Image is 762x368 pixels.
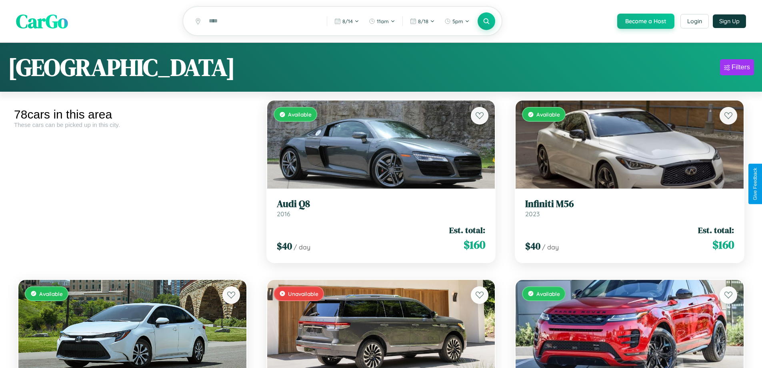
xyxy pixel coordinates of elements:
button: 8/18 [406,15,439,28]
span: Available [288,111,312,118]
span: $ 160 [464,237,485,253]
div: Give Feedback [752,168,758,200]
button: Sign Up [713,14,746,28]
span: 11am [377,18,389,24]
span: $ 40 [525,239,540,253]
h1: [GEOGRAPHIC_DATA] [8,51,235,84]
h3: Audi Q8 [277,198,486,210]
button: Login [680,14,709,28]
button: 5pm [440,15,474,28]
button: Filters [720,59,754,75]
span: CarGo [16,8,68,34]
span: 8 / 14 [342,18,353,24]
span: Available [536,290,560,297]
button: 8/14 [330,15,363,28]
span: 8 / 18 [418,18,428,24]
span: Est. total: [698,224,734,236]
span: 2023 [525,210,540,218]
span: / day [542,243,559,251]
span: / day [294,243,310,251]
div: Filters [732,63,750,71]
span: Unavailable [288,290,318,297]
a: Infiniti M562023 [525,198,734,218]
span: 5pm [452,18,463,24]
div: These cars can be picked up in this city. [14,121,251,128]
div: 78 cars in this area [14,108,251,121]
span: Available [39,290,63,297]
span: 2016 [277,210,290,218]
h3: Infiniti M56 [525,198,734,210]
span: Est. total: [449,224,485,236]
span: $ 160 [712,237,734,253]
span: Available [536,111,560,118]
button: 11am [365,15,399,28]
span: $ 40 [277,239,292,253]
button: Become a Host [617,14,674,29]
a: Audi Q82016 [277,198,486,218]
